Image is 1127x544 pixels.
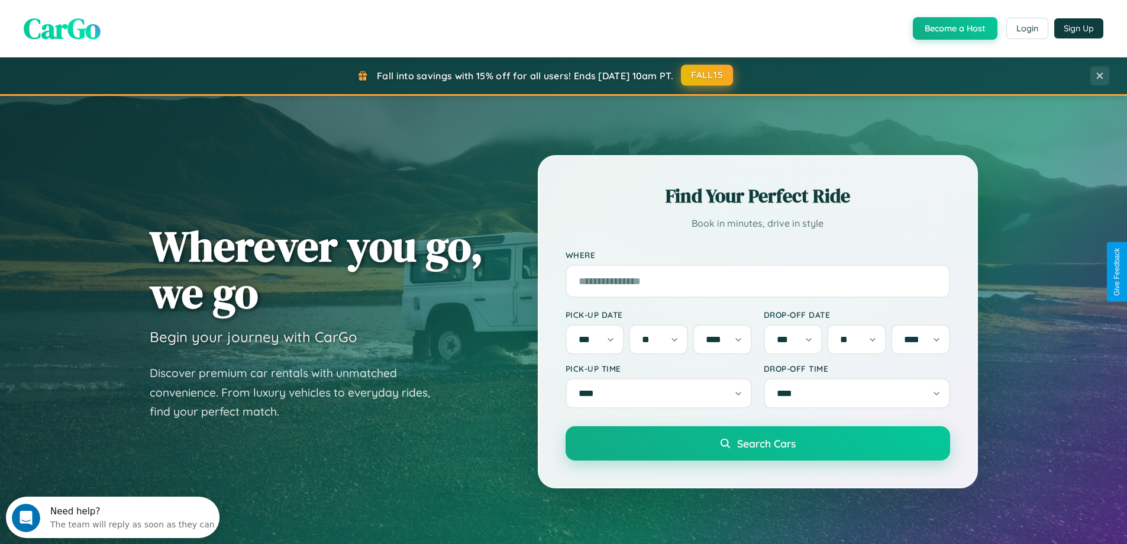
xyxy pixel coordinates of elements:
[737,437,796,450] span: Search Cars
[566,183,950,209] h2: Find Your Perfect Ride
[913,17,997,40] button: Become a Host
[150,328,357,346] h3: Begin your journey with CarGo
[764,363,950,374] label: Drop-off Time
[681,65,733,86] button: FALL15
[1113,248,1121,296] div: Give Feedback
[566,250,950,260] label: Where
[5,5,220,37] div: Open Intercom Messenger
[566,215,950,232] p: Book in minutes, drive in style
[150,223,483,316] h1: Wherever you go, we go
[150,363,445,421] p: Discover premium car rentals with unmatched convenience. From luxury vehicles to everyday rides, ...
[6,497,219,538] iframe: Intercom live chat discovery launcher
[24,9,101,48] span: CarGo
[566,310,752,320] label: Pick-up Date
[566,363,752,374] label: Pick-up Time
[44,10,209,20] div: Need help?
[1006,18,1048,39] button: Login
[44,20,209,32] div: The team will reply as soon as they can
[764,310,950,320] label: Drop-off Date
[12,504,40,532] iframe: Intercom live chat
[377,70,673,82] span: Fall into savings with 15% off for all users! Ends [DATE] 10am PT.
[566,426,950,461] button: Search Cars
[1054,18,1103,38] button: Sign Up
